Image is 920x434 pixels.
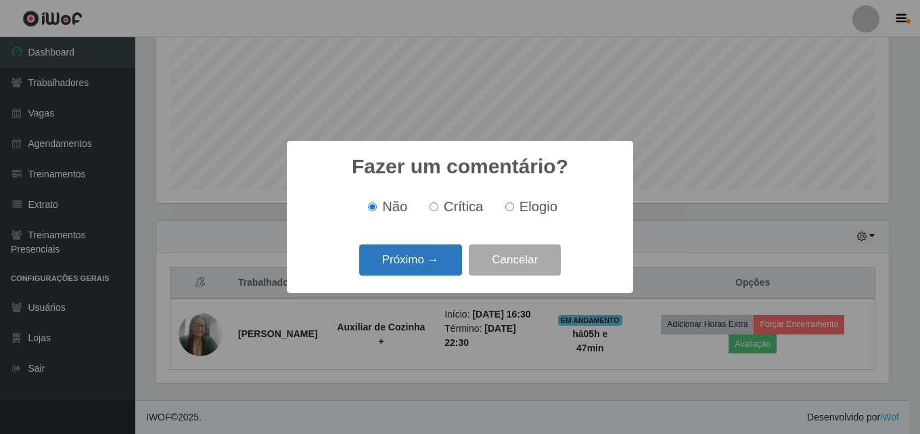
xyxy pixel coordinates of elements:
[430,202,438,211] input: Crítica
[520,199,557,214] span: Elogio
[505,202,514,211] input: Elogio
[359,244,462,276] button: Próximo →
[469,244,561,276] button: Cancelar
[382,199,407,214] span: Não
[352,154,568,179] h2: Fazer um comentário?
[444,199,484,214] span: Crítica
[368,202,377,211] input: Não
